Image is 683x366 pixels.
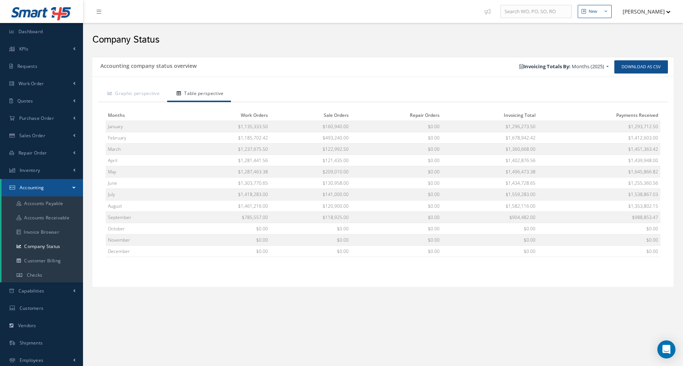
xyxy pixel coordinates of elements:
[19,115,54,121] span: Purchase Order
[2,239,83,254] a: Company Status
[270,178,351,189] td: $130,958.00
[20,357,44,363] span: Employees
[442,166,538,178] td: $1,496,473.38
[17,63,37,69] span: Requests
[538,178,660,189] td: $1,255,360.56
[106,143,180,155] td: March
[538,211,660,223] td: $988,853.47
[19,46,28,52] span: KPIs
[18,288,45,294] span: Capabilities
[351,143,442,155] td: $0.00
[538,121,660,132] td: $1,293,712.50
[18,80,44,87] span: Work Order
[106,110,180,121] th: Months
[19,132,45,139] span: Sales Order
[270,234,351,246] td: $0.00
[442,200,538,211] td: $1,582,116.00
[270,200,351,211] td: $120,900.00
[351,155,442,166] td: $0.00
[442,132,538,143] td: $1,678,942.42
[270,223,351,234] td: $0.00
[106,178,180,189] td: June
[20,167,40,173] span: Inventory
[98,60,197,69] h5: Accounting company status overview
[20,184,44,191] span: Accounting
[180,189,271,200] td: $1,418,283.00
[442,246,538,257] td: $0.00
[351,246,442,257] td: $0.00
[351,223,442,234] td: $0.00
[180,166,271,178] td: $1,287,463.38
[351,178,442,189] td: $0.00
[515,61,612,72] a: Invoicing Totals By: Months (2025)
[614,60,668,74] a: Download as CSV
[351,211,442,223] td: $0.00
[538,189,660,200] td: $1,538,867.03
[442,223,538,234] td: $0.00
[98,86,167,102] a: Graphic perspective
[180,223,271,234] td: $0.00
[180,110,271,121] th: Work Orders
[180,132,271,143] td: $1,185,702.42
[442,155,538,166] td: $1,402,876.56
[180,200,271,211] td: $1,461,216.00
[180,234,271,246] td: $0.00
[92,34,674,46] h2: Company Status
[538,223,660,234] td: $0.00
[442,189,538,200] td: $1,559,283.00
[106,121,180,132] td: January
[270,211,351,223] td: $118,925.00
[538,246,660,257] td: $0.00
[442,234,538,246] td: $0.00
[106,189,180,200] td: July
[615,4,671,19] button: [PERSON_NAME]
[351,200,442,211] td: $0.00
[442,143,538,155] td: $1,360,668.00
[2,211,83,225] a: Accounts Receivable
[167,86,231,102] a: Table perspective
[351,189,442,200] td: $0.00
[538,110,660,121] th: Payments Received
[180,211,271,223] td: $785,557.00
[270,155,351,166] td: $121,435.00
[270,246,351,257] td: $0.00
[180,178,271,189] td: $1,303,770.65
[270,132,351,143] td: $493,240.00
[538,155,660,166] td: $1,439,948.00
[657,340,675,358] div: Open Intercom Messenger
[442,178,538,189] td: $1,434,728.65
[351,110,442,121] th: Repair Orders
[106,246,180,257] td: December
[589,8,597,15] div: New
[578,5,612,18] button: New
[20,305,44,311] span: Customers
[180,246,271,257] td: $0.00
[442,121,538,132] td: $1,296,273.50
[18,28,43,35] span: Dashboard
[106,211,180,223] td: September
[351,234,442,246] td: $0.00
[442,211,538,223] td: $904,482.00
[17,98,33,104] span: Quotes
[18,150,47,156] span: Repair Order
[351,121,442,132] td: $0.00
[2,179,83,196] a: Accounting
[538,200,660,211] td: $1,353,802.15
[18,322,36,329] span: Vendors
[106,200,180,211] td: August
[538,132,660,143] td: $1,412,603.00
[500,5,572,18] input: Search WO, PO, SO, RO
[2,268,83,282] a: Checks
[538,143,660,155] td: $1,451,363.42
[106,166,180,178] td: May
[270,110,351,121] th: Sale Orders
[270,143,351,155] td: $122,992.50
[106,132,180,143] td: February
[106,223,180,234] td: October
[538,166,660,178] td: $1,645,866.82
[2,225,83,239] a: Invoice Browser
[538,234,660,246] td: $0.00
[27,272,43,278] span: Checks
[180,143,271,155] td: $1,237,675.50
[106,155,180,166] td: April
